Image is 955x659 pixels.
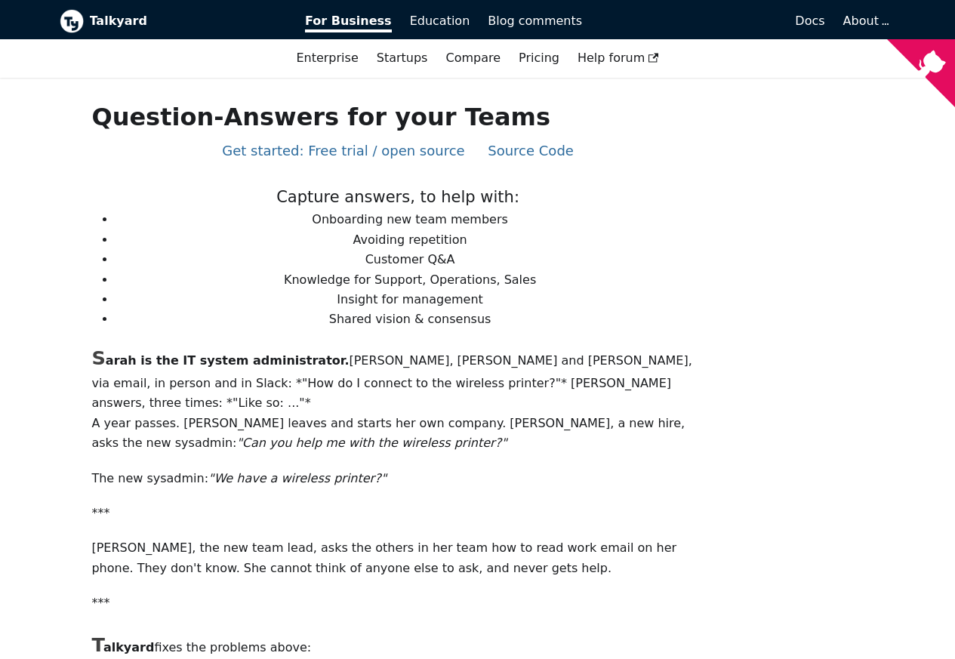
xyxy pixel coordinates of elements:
[91,633,103,656] span: T
[591,8,834,34] a: Docs
[91,469,704,488] p: The new sysadmin:
[91,414,704,454] p: A year passes. [PERSON_NAME] leaves and starts her own company. [PERSON_NAME], a new hire, asks t...
[116,270,704,290] li: Knowledge for Support, Operations, Sales
[222,143,464,159] a: Get started: Free trial / open source
[445,51,501,65] a: Compare
[91,640,154,654] b: alkyard
[236,436,507,450] em: "Can you help me with the wireless printer?"
[843,14,887,28] a: About
[410,14,470,28] span: Education
[91,353,349,368] b: arah is the IT system administrator.
[795,14,824,28] span: Docs
[60,9,285,33] a: Talkyard logoTalkyard
[91,346,105,369] span: S
[116,230,704,250] li: Avoiding repetition
[91,102,704,132] h1: Question-Answers for your Teams
[479,8,591,34] a: Blog comments
[578,51,659,65] span: Help forum
[488,14,582,28] span: Blog comments
[91,184,704,211] p: Capture answers, to help with:
[401,8,479,34] a: Education
[287,45,367,71] a: Enterprise
[116,309,704,329] li: Shared vision & consensus
[91,538,704,578] p: [PERSON_NAME], the new team lead, asks the others in her team how to read work email on her phone...
[510,45,568,71] a: Pricing
[208,471,387,485] em: "We have a wireless printer?"
[90,11,285,31] b: Talkyard
[116,250,704,269] li: Customer Q&A
[116,210,704,229] li: Onboarding new team members
[568,45,668,71] a: Help forum
[116,290,704,309] li: Insight for management
[368,45,437,71] a: Startups
[488,143,574,159] a: Source Code
[296,8,401,34] a: For Business
[60,9,84,33] img: Talkyard logo
[305,14,392,32] span: For Business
